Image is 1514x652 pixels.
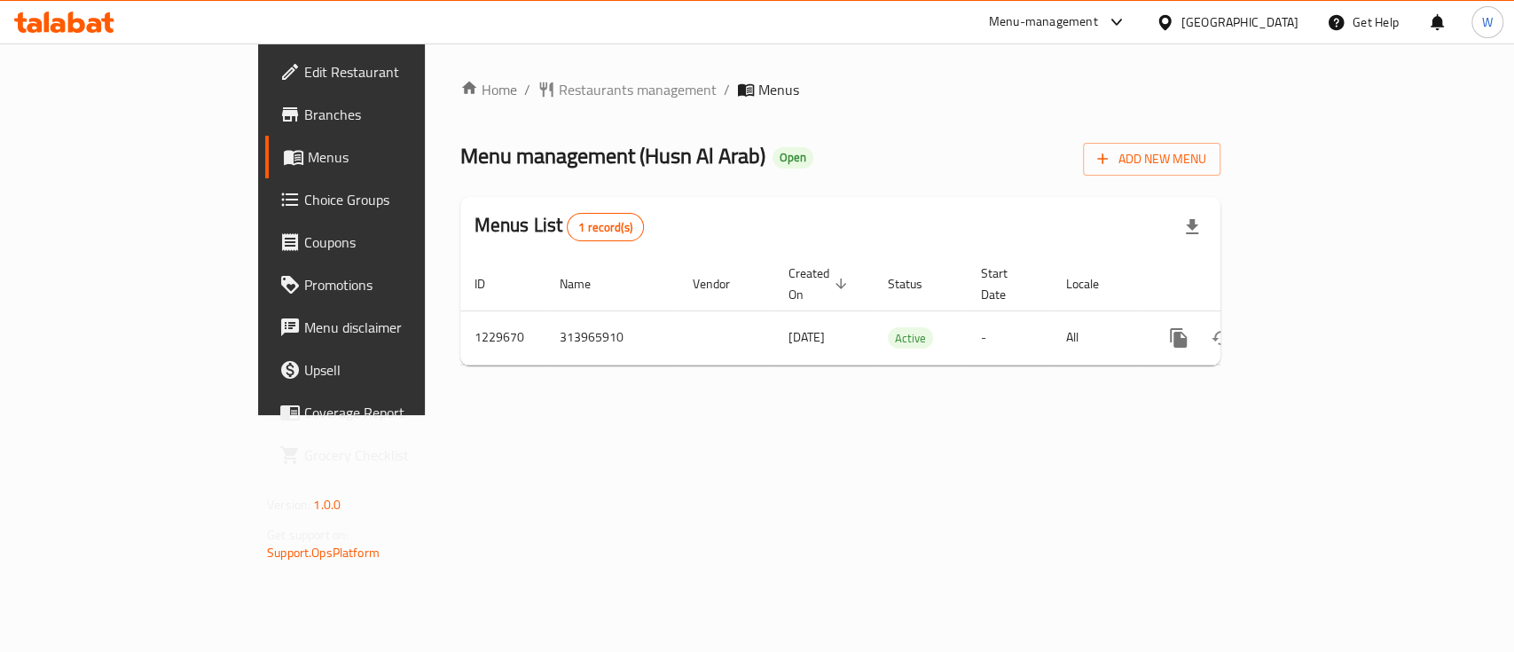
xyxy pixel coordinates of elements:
span: Branches [304,104,497,125]
li: / [724,79,730,100]
div: [GEOGRAPHIC_DATA] [1181,12,1298,32]
span: Menus [308,146,497,168]
button: Add New Menu [1083,143,1220,176]
span: ID [475,273,508,295]
span: Coupons [304,232,497,253]
button: more [1157,317,1200,359]
div: Open [773,147,813,169]
th: Actions [1143,257,1342,311]
span: Start Date [981,263,1031,305]
a: Coverage Report [265,391,511,434]
nav: breadcrumb [460,79,1220,100]
li: / [524,79,530,100]
span: Grocery Checklist [304,444,497,466]
a: Coupons [265,221,511,263]
span: Open [773,150,813,165]
div: Export file [1171,206,1213,248]
span: Version: [267,493,310,516]
div: Total records count [567,213,644,241]
td: - [967,310,1052,365]
span: Upsell [304,359,497,381]
a: Branches [265,93,511,136]
span: Vendor [693,273,753,295]
span: 1.0.0 [313,493,341,516]
td: All [1052,310,1143,365]
div: Menu-management [989,12,1098,33]
span: Coverage Report [304,402,497,423]
span: Menu management ( Husn Al Arab ) [460,136,765,176]
span: Edit Restaurant [304,61,497,82]
span: Menus [758,79,799,100]
td: 313965910 [545,310,679,365]
span: Add New Menu [1097,148,1206,170]
h2: Menus List [475,212,644,241]
span: W [1482,12,1493,32]
span: Get support on: [267,523,349,546]
span: 1 record(s) [568,219,643,236]
span: Active [888,328,933,349]
span: [DATE] [788,326,825,349]
a: Promotions [265,263,511,306]
div: Active [888,327,933,349]
a: Menus [265,136,511,178]
a: Support.OpsPlatform [267,541,380,564]
span: Locale [1066,273,1122,295]
a: Choice Groups [265,178,511,221]
a: Restaurants management [537,79,717,100]
a: Menu disclaimer [265,306,511,349]
button: Change Status [1200,317,1243,359]
span: Promotions [304,274,497,295]
span: Status [888,273,945,295]
span: Choice Groups [304,189,497,210]
span: Created On [788,263,852,305]
a: Upsell [265,349,511,391]
a: Grocery Checklist [265,434,511,476]
span: Menu disclaimer [304,317,497,338]
a: Edit Restaurant [265,51,511,93]
span: Name [560,273,614,295]
span: Restaurants management [559,79,717,100]
table: enhanced table [460,257,1342,365]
